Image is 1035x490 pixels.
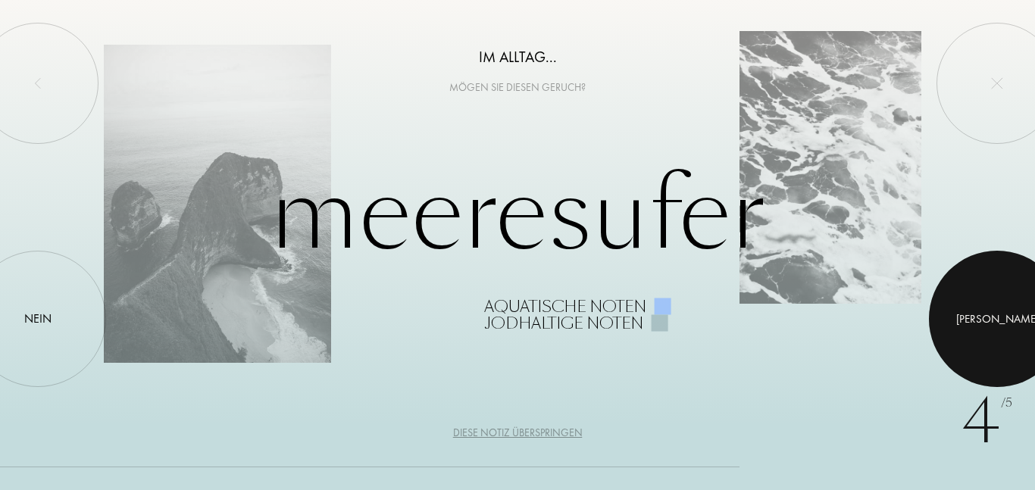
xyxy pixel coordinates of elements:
[104,159,932,331] div: Meeresufer
[1001,395,1012,412] span: /5
[962,376,1012,467] div: 4
[484,314,643,331] div: Jodhaltige Noten
[32,77,44,89] img: left_onboard.svg
[24,310,52,328] div: Nein
[453,425,583,441] div: Diese Notiz überspringen
[484,298,646,314] div: Aquatische Noten
[991,77,1003,89] img: quit_onboard.svg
